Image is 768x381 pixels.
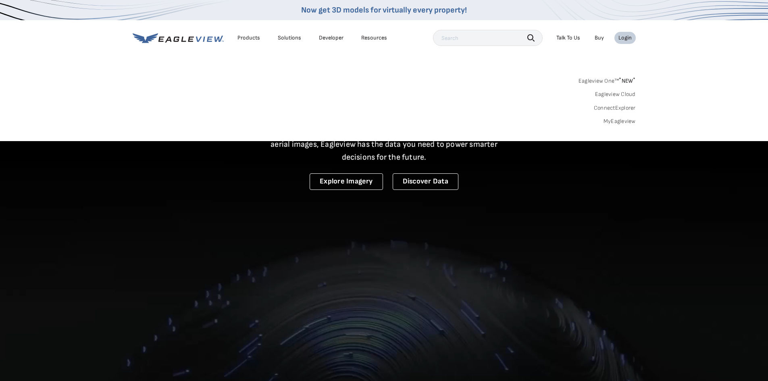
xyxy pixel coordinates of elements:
a: MyEagleview [604,118,636,125]
a: Eagleview Cloud [595,91,636,98]
a: ConnectExplorer [594,104,636,112]
p: A new era starts here. Built on more than 3.5 billion high-resolution aerial images, Eagleview ha... [261,125,508,164]
div: Products [237,34,260,42]
div: Talk To Us [556,34,580,42]
input: Search [433,30,543,46]
a: Eagleview One™*NEW* [579,75,636,84]
a: Now get 3D models for virtually every property! [301,5,467,15]
a: Buy [595,34,604,42]
a: Explore Imagery [310,173,383,190]
span: NEW [619,77,635,84]
a: Developer [319,34,343,42]
div: Resources [361,34,387,42]
a: Discover Data [393,173,458,190]
div: Login [618,34,632,42]
div: Solutions [278,34,301,42]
